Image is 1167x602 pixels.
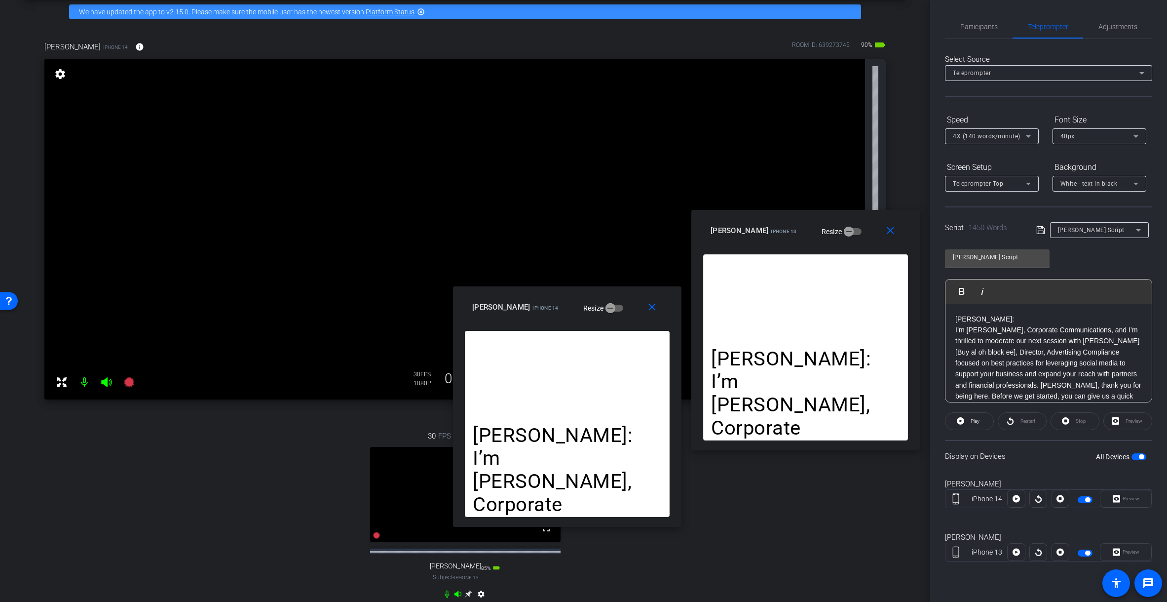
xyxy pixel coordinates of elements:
mat-icon: fullscreen [540,522,552,534]
span: White - text in black [1060,180,1118,187]
button: Italic (⌘I) [973,281,992,301]
div: Background [1053,159,1146,176]
span: - [452,574,454,581]
div: 00:00:00 [438,370,504,387]
mat-icon: info [135,42,144,51]
span: 4X (140 words/minute) [953,133,1020,140]
span: 85% [481,565,490,571]
span: Teleprompter [953,70,991,77]
div: Speed [945,112,1039,128]
label: Resize [583,303,606,313]
div: Screen Setup [945,159,1039,176]
span: 1450 Words [969,223,1007,232]
mat-icon: close [646,301,658,314]
label: Resize [822,227,844,237]
span: Adjustments [1098,23,1137,30]
span: [PERSON_NAME] [711,226,768,235]
p: [PERSON_NAME]: [711,348,900,371]
span: iPhone 13 [771,229,796,234]
span: 30 [428,431,436,441]
mat-icon: settings [475,590,487,602]
mat-icon: battery_std [874,39,886,51]
span: [PERSON_NAME] [430,562,481,570]
mat-icon: highlight_off [417,8,425,16]
div: Select Source [945,54,1152,65]
mat-icon: settings [53,68,67,80]
mat-icon: message [1142,577,1154,589]
span: Teleprompter Top [953,180,1003,187]
mat-icon: accessibility [1110,577,1122,589]
a: Platform Status [366,8,414,16]
div: ROOM ID: 639273745 [792,40,850,55]
mat-icon: battery_std [492,564,500,572]
span: iPhone 14 [103,43,128,51]
span: 90% [860,37,874,53]
input: Title [953,251,1042,263]
p: I’m [PERSON_NAME], Corporate Communications, and I’m thrilled to moderate our next session with [... [955,324,1142,424]
span: iPhone 13 [454,575,479,580]
mat-icon: close [884,225,897,237]
span: Play [971,418,979,424]
div: 30 [414,370,438,378]
div: We have updated the app to v2.15.0. Please make sure the mobile user has the newest version. [69,4,861,19]
div: Font Size [1053,112,1146,128]
div: [PERSON_NAME] [945,532,1152,543]
label: All Devices [1096,452,1131,462]
div: iPhone 13 [966,547,1008,558]
span: [PERSON_NAME] [44,41,101,52]
div: 1080P [414,379,438,387]
span: Subject [433,573,479,582]
span: [PERSON_NAME] [472,303,530,312]
span: FPS [438,431,451,441]
div: [PERSON_NAME] [945,479,1152,490]
span: [PERSON_NAME] Script [1058,227,1125,234]
p: [PERSON_NAME]: [955,314,1142,324]
span: FPS [420,371,431,378]
div: Script [945,222,1022,234]
span: Participants [960,23,998,30]
p: [PERSON_NAME]: [473,424,662,447]
div: Display on Devices [945,440,1152,472]
div: iPhone 14 [966,494,1008,504]
span: Teleprompter [1028,23,1068,30]
span: iPhone 14 [532,305,558,311]
span: 40px [1060,133,1075,140]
